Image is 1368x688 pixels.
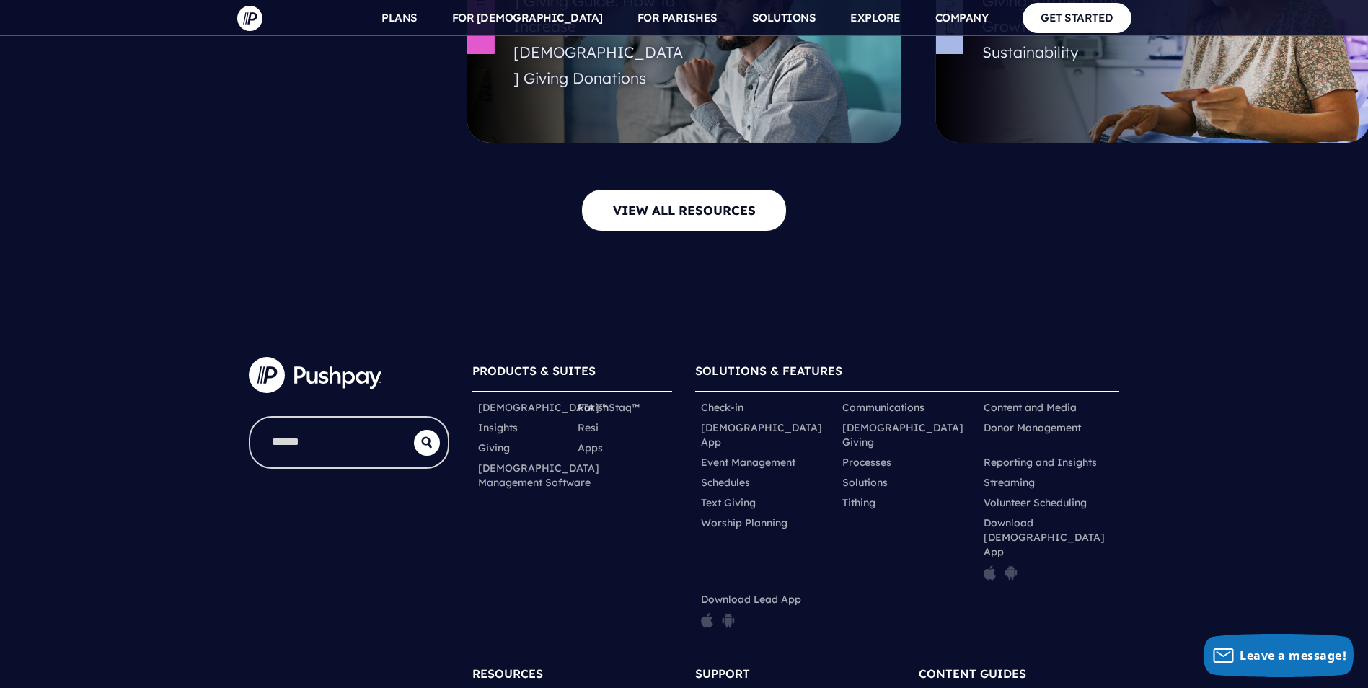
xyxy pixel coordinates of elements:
[1240,648,1346,663] span: Leave a message!
[842,475,888,490] a: Solutions
[984,455,1097,469] a: Reporting and Insights
[581,189,787,231] a: VIEW ALL RESOURCES
[978,513,1119,589] li: Download [DEMOGRAPHIC_DATA] App
[842,455,891,469] a: Processes
[984,400,1077,415] a: Content and Media
[578,400,640,415] a: ParishStaq™
[722,612,735,628] img: pp_icon_gplay.png
[984,420,1081,435] a: Donor Management
[701,475,750,490] a: Schedules
[842,420,972,449] a: [DEMOGRAPHIC_DATA] Giving
[478,461,599,490] a: [DEMOGRAPHIC_DATA] Management Software
[701,516,787,530] a: Worship Planning
[478,400,607,415] a: [DEMOGRAPHIC_DATA]™
[1005,565,1018,581] img: pp_icon_gplay.png
[701,455,795,469] a: Event Management
[701,612,713,628] img: pp_icon_appstore.png
[478,441,510,455] a: Giving
[701,495,756,510] a: Text Giving
[478,420,518,435] a: Insights
[695,589,837,637] li: Download Lead App
[701,420,831,449] a: [DEMOGRAPHIC_DATA] App
[984,475,1035,490] a: Streaming
[984,495,1087,510] a: Volunteer Scheduling
[472,357,673,391] h6: PRODUCTS & SUITES
[842,400,924,415] a: Communications
[984,565,996,581] img: pp_icon_appstore.png
[701,400,743,415] a: Check-in
[695,357,1119,391] h6: SOLUTIONS & FEATURES
[1023,3,1131,32] a: GET STARTED
[842,495,875,510] a: Tithing
[578,441,603,455] a: Apps
[578,420,599,435] a: Resi
[1204,634,1354,677] button: Leave a message!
